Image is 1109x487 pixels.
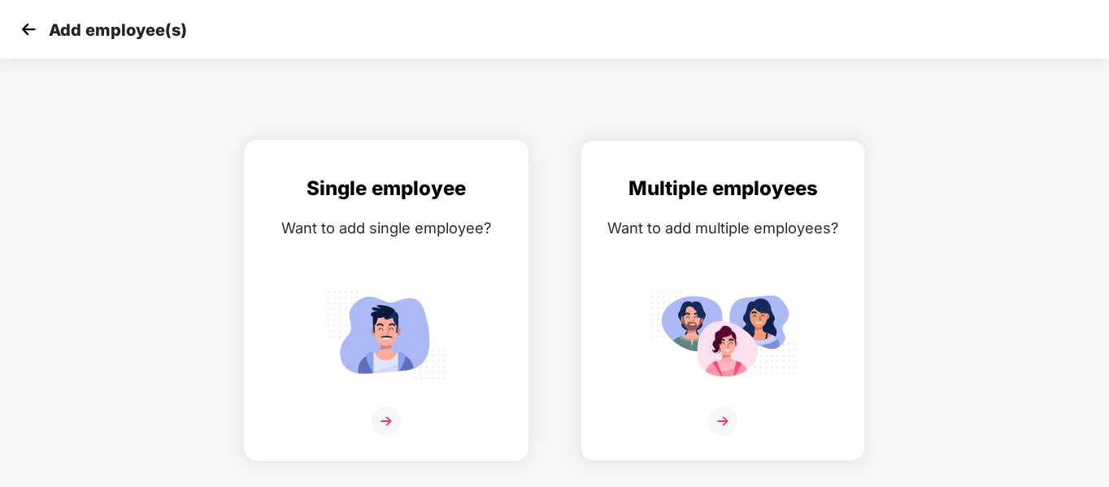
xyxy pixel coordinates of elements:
[708,407,737,436] img: svg+xml;base64,PHN2ZyB4bWxucz0iaHR0cDovL3d3dy53My5vcmcvMjAwMC9zdmciIHdpZHRoPSIzNiIgaGVpZ2h0PSIzNi...
[598,216,848,240] div: Want to add multiple employees?
[16,17,41,41] img: svg+xml;base64,PHN2ZyB4bWxucz0iaHR0cDovL3d3dy53My5vcmcvMjAwMC9zdmciIHdpZHRoPSIzMCIgaGVpZ2h0PSIzMC...
[261,173,511,204] div: Single employee
[598,173,848,204] div: Multiple employees
[650,284,796,385] img: svg+xml;base64,PHN2ZyB4bWxucz0iaHR0cDovL3d3dy53My5vcmcvMjAwMC9zdmciIGlkPSJNdWx0aXBsZV9lbXBsb3llZS...
[261,216,511,240] div: Want to add single employee?
[313,284,459,385] img: svg+xml;base64,PHN2ZyB4bWxucz0iaHR0cDovL3d3dy53My5vcmcvMjAwMC9zdmciIGlkPSJTaW5nbGVfZW1wbG95ZWUiIH...
[49,20,187,40] p: Add employee(s)
[372,407,401,436] img: svg+xml;base64,PHN2ZyB4bWxucz0iaHR0cDovL3d3dy53My5vcmcvMjAwMC9zdmciIHdpZHRoPSIzNiIgaGVpZ2h0PSIzNi...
